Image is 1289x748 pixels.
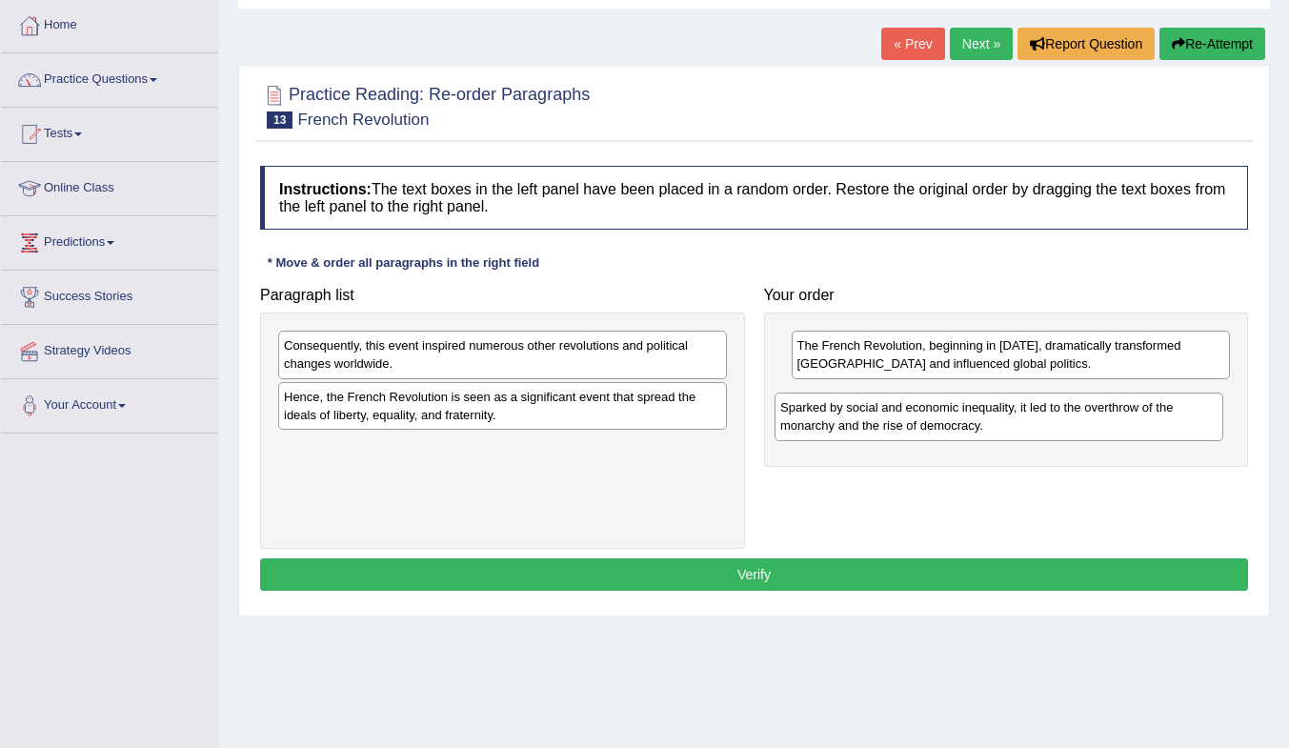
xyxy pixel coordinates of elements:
[260,253,547,272] div: * Move & order all paragraphs in the right field
[279,181,372,197] b: Instructions:
[1,271,218,318] a: Success Stories
[764,287,1249,304] h4: Your order
[792,331,1231,378] div: The French Revolution, beginning in [DATE], dramatically transformed [GEOGRAPHIC_DATA] and influe...
[278,331,727,378] div: Consequently, this event inspired numerous other revolutions and political changes worldwide.
[260,81,590,129] h2: Practice Reading: Re-order Paragraphs
[1017,28,1155,60] button: Report Question
[260,287,745,304] h4: Paragraph list
[278,382,727,430] div: Hence, the French Revolution is seen as a significant event that spread the ideals of liberty, eq...
[1,53,218,101] a: Practice Questions
[297,111,429,129] small: French Revolution
[267,111,292,129] span: 13
[1,325,218,373] a: Strategy Videos
[260,166,1248,230] h4: The text boxes in the left panel have been placed in a random order. Restore the original order b...
[950,28,1013,60] a: Next »
[1,379,218,427] a: Your Account
[881,28,944,60] a: « Prev
[1,162,218,210] a: Online Class
[1,108,218,155] a: Tests
[1,216,218,264] a: Predictions
[775,393,1223,440] div: Sparked by social and economic inequality, it led to the overthrow of the monarchy and the rise o...
[1159,28,1265,60] button: Re-Attempt
[260,558,1248,591] button: Verify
